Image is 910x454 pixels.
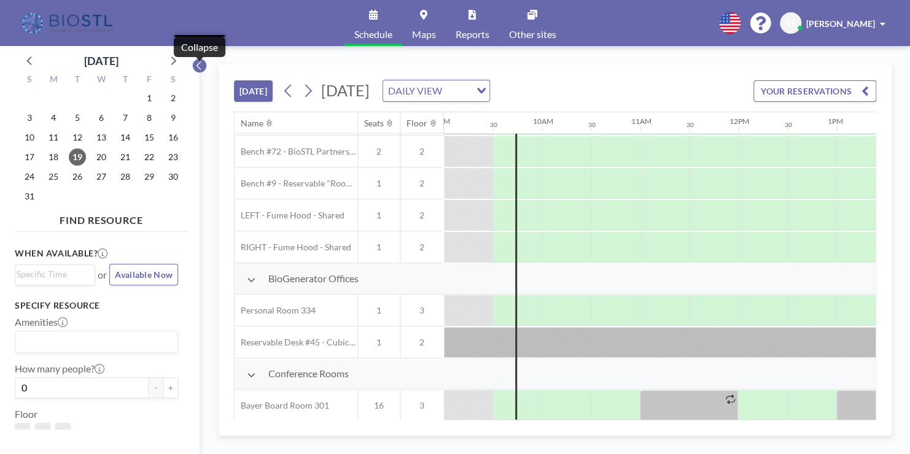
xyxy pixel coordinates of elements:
[165,109,182,126] span: Saturday, August 9, 2025
[109,264,178,285] button: Available Now
[69,148,86,166] span: Tuesday, August 19, 2025
[165,129,182,146] span: Saturday, August 16, 2025
[165,148,182,166] span: Saturday, August 23, 2025
[412,29,436,39] span: Maps
[235,242,351,253] span: RIGHT - Fume Hood - Shared
[17,334,171,350] input: Search for option
[20,11,117,36] img: organization-logo
[98,269,107,281] span: or
[141,90,158,107] span: Friday, August 1, 2025
[827,117,842,126] div: 1PM
[235,210,344,221] span: LEFT - Fume Hood - Shared
[358,305,400,316] span: 1
[42,72,66,88] div: M
[15,316,68,328] label: Amenities
[588,121,595,129] div: 30
[45,109,62,126] span: Monday, August 4, 2025
[686,121,693,129] div: 30
[509,29,556,39] span: Other sites
[383,80,489,101] div: Search for option
[15,331,177,352] div: Search for option
[235,146,357,157] span: Bench #72 - BioSTL Partnerships & Apprenticeships Bench
[117,109,134,126] span: Thursday, August 7, 2025
[45,129,62,146] span: Monday, August 11, 2025
[117,168,134,185] span: Thursday, August 28, 2025
[21,188,38,205] span: Sunday, August 31, 2025
[45,168,62,185] span: Monday, August 25, 2025
[84,52,119,69] div: [DATE]
[115,269,173,280] span: Available Now
[456,29,489,39] span: Reports
[489,121,497,129] div: 30
[235,178,357,189] span: Bench #9 - Reservable "RoomZilla" Bench
[631,117,651,126] div: 11AM
[141,148,158,166] span: Friday, August 22, 2025
[18,72,42,88] div: S
[354,29,392,39] span: Schedule
[165,168,182,185] span: Saturday, August 30, 2025
[753,80,876,102] button: YOUR RESERVATIONS
[117,129,134,146] span: Thursday, August 14, 2025
[784,121,791,129] div: 30
[60,428,66,440] span: 3
[21,129,38,146] span: Sunday, August 10, 2025
[93,129,110,146] span: Wednesday, August 13, 2025
[45,148,62,166] span: Monday, August 18, 2025
[93,148,110,166] span: Wednesday, August 20, 2025
[66,72,90,88] div: T
[358,400,400,411] span: 16
[93,168,110,185] span: Wednesday, August 27, 2025
[321,81,370,99] span: [DATE]
[21,148,38,166] span: Sunday, August 17, 2025
[358,210,400,221] span: 1
[400,337,443,348] span: 2
[241,118,263,129] div: Name
[358,337,400,348] span: 1
[268,272,359,285] span: BioGenerator Offices
[181,41,218,53] div: Collapse
[149,377,163,398] button: -
[15,363,104,375] label: How many people?
[15,300,178,311] h3: Specify resource
[235,305,316,316] span: Personal Room 334
[235,337,357,348] span: Reservable Desk #45 - Cubicle Area (Office 206)
[90,72,114,88] div: W
[165,90,182,107] span: Saturday, August 2, 2025
[17,267,88,281] input: Search for option
[234,80,273,102] button: [DATE]
[400,178,443,189] span: 2
[358,242,400,253] span: 1
[15,265,95,283] div: Search for option
[532,117,553,126] div: 10AM
[400,146,443,157] span: 2
[400,242,443,253] span: 2
[69,129,86,146] span: Tuesday, August 12, 2025
[364,118,384,129] div: Seats
[20,428,25,440] span: 1
[400,305,443,316] span: 3
[161,72,185,88] div: S
[358,178,400,189] span: 1
[358,146,400,157] span: 2
[786,18,796,29] span: TS
[446,83,469,99] input: Search for option
[141,168,158,185] span: Friday, August 29, 2025
[137,72,161,88] div: F
[400,400,443,411] span: 3
[400,210,443,221] span: 2
[117,148,134,166] span: Thursday, August 21, 2025
[141,109,158,126] span: Friday, August 8, 2025
[69,168,86,185] span: Tuesday, August 26, 2025
[93,109,110,126] span: Wednesday, August 6, 2025
[806,18,875,29] span: [PERSON_NAME]
[163,377,178,398] button: +
[729,117,749,126] div: 12PM
[40,428,45,440] span: 2
[141,129,158,146] span: Friday, August 15, 2025
[21,109,38,126] span: Sunday, August 3, 2025
[268,367,349,380] span: Conference Rooms
[69,109,86,126] span: Tuesday, August 5, 2025
[15,209,188,226] h4: FIND RESOURCE
[15,408,37,420] label: Floor
[386,83,445,99] span: DAILY VIEW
